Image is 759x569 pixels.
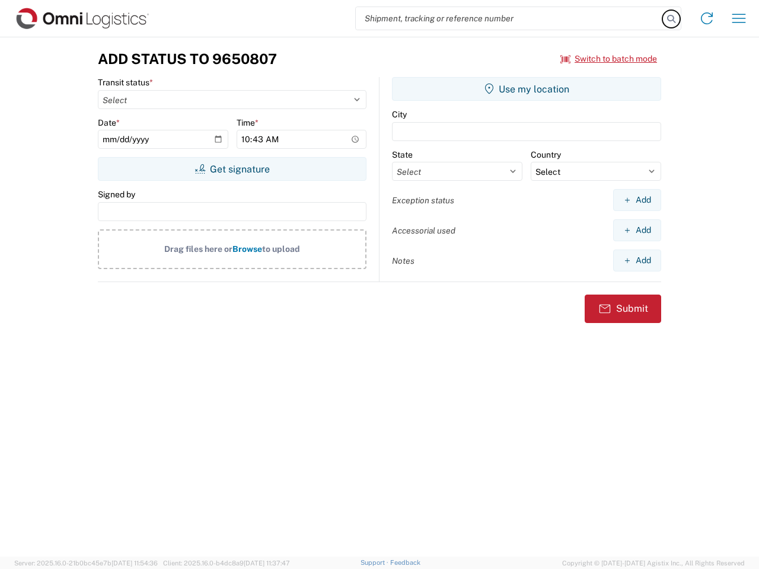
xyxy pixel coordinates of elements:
[531,149,561,160] label: Country
[98,157,366,181] button: Get signature
[98,50,277,68] h3: Add Status to 9650807
[392,255,414,266] label: Notes
[392,195,454,206] label: Exception status
[237,117,259,128] label: Time
[392,225,455,236] label: Accessorial used
[163,560,290,567] span: Client: 2025.16.0-b4dc8a9
[232,244,262,254] span: Browse
[392,77,661,101] button: Use my location
[613,189,661,211] button: Add
[613,250,661,271] button: Add
[98,77,153,88] label: Transit status
[392,109,407,120] label: City
[562,558,745,568] span: Copyright © [DATE]-[DATE] Agistix Inc., All Rights Reserved
[361,559,390,566] a: Support
[585,295,661,323] button: Submit
[392,149,413,160] label: State
[111,560,158,567] span: [DATE] 11:54:36
[390,559,420,566] a: Feedback
[98,189,135,200] label: Signed by
[560,49,657,69] button: Switch to batch mode
[164,244,232,254] span: Drag files here or
[14,560,158,567] span: Server: 2025.16.0-21b0bc45e7b
[356,7,663,30] input: Shipment, tracking or reference number
[244,560,290,567] span: [DATE] 11:37:47
[98,117,120,128] label: Date
[613,219,661,241] button: Add
[262,244,300,254] span: to upload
